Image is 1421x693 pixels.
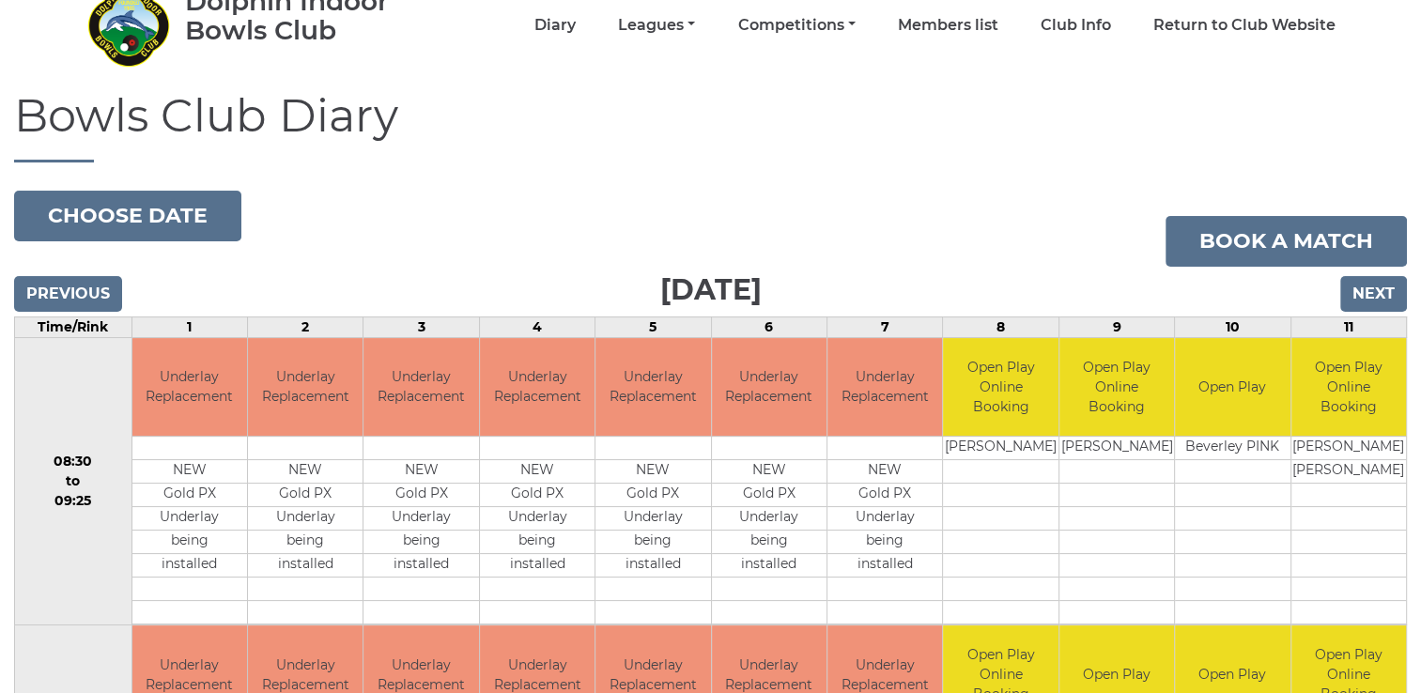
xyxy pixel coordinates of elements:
[15,316,132,337] td: Time/Rink
[1291,338,1407,437] td: Open Play Online Booking
[248,484,363,507] td: Gold PX
[248,531,363,554] td: being
[826,316,942,337] td: 7
[1058,316,1174,337] td: 9
[480,531,595,554] td: being
[827,460,942,484] td: NEW
[1059,338,1174,437] td: Open Play Online Booking
[480,460,595,484] td: NEW
[827,531,942,554] td: being
[1175,338,1290,437] td: Open Play
[363,554,478,577] td: installed
[15,337,132,625] td: 08:30 to 09:25
[247,316,363,337] td: 2
[363,316,479,337] td: 3
[712,507,826,531] td: Underlay
[943,338,1058,437] td: Open Play Online Booking
[363,460,478,484] td: NEW
[595,460,710,484] td: NEW
[827,507,942,531] td: Underlay
[132,531,247,554] td: being
[248,338,363,437] td: Underlay Replacement
[595,484,710,507] td: Gold PX
[132,507,247,531] td: Underlay
[1166,216,1407,267] a: Book a match
[1290,316,1407,337] td: 11
[1041,15,1111,36] a: Club Info
[737,15,855,36] a: Competitions
[480,338,595,437] td: Underlay Replacement
[595,554,710,577] td: installed
[595,531,710,554] td: being
[363,484,478,507] td: Gold PX
[712,338,826,437] td: Underlay Replacement
[248,507,363,531] td: Underlay
[480,484,595,507] td: Gold PX
[131,316,247,337] td: 1
[363,338,478,437] td: Underlay Replacement
[827,484,942,507] td: Gold PX
[248,460,363,484] td: NEW
[595,338,710,437] td: Underlay Replacement
[595,507,710,531] td: Underlay
[943,437,1058,460] td: [PERSON_NAME]
[1059,437,1174,460] td: [PERSON_NAME]
[711,316,826,337] td: 6
[132,338,247,437] td: Underlay Replacement
[363,531,478,554] td: being
[1340,276,1407,312] input: Next
[14,91,1407,162] h1: Bowls Club Diary
[14,191,241,241] button: Choose date
[1291,437,1407,460] td: [PERSON_NAME]
[712,460,826,484] td: NEW
[132,484,247,507] td: Gold PX
[1175,316,1290,337] td: 10
[712,554,826,577] td: installed
[480,554,595,577] td: installed
[943,316,1058,337] td: 8
[712,484,826,507] td: Gold PX
[534,15,576,36] a: Diary
[363,507,478,531] td: Underlay
[712,531,826,554] td: being
[1153,15,1336,36] a: Return to Club Website
[1291,460,1407,484] td: [PERSON_NAME]
[827,338,942,437] td: Underlay Replacement
[480,507,595,531] td: Underlay
[248,554,363,577] td: installed
[132,554,247,577] td: installed
[14,276,122,312] input: Previous
[595,316,711,337] td: 5
[618,15,695,36] a: Leagues
[898,15,998,36] a: Members list
[827,554,942,577] td: installed
[479,316,595,337] td: 4
[1175,437,1290,460] td: Beverley PINK
[132,460,247,484] td: NEW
